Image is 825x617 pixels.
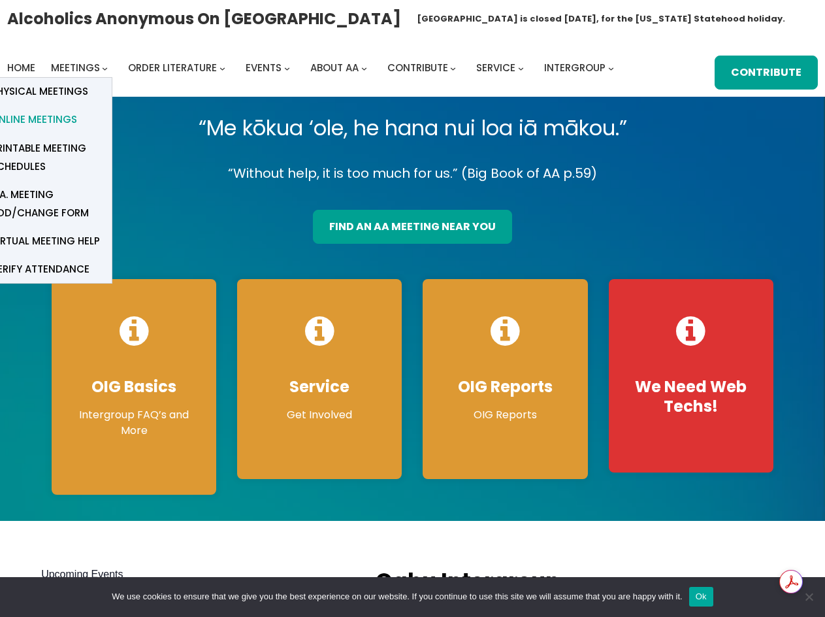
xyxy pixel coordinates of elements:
a: About AA [310,59,359,77]
h4: OIG Basics [65,377,203,397]
span: Meetings [51,61,100,75]
h2: Oahu Intergroup [376,567,690,597]
p: “Without help, it is too much for us.” (Big Book of AA p.59) [41,162,784,185]
span: Events [246,61,282,75]
button: Contribute submenu [450,65,456,71]
a: Contribute [715,56,818,90]
button: Ok [689,587,713,607]
h2: Upcoming Events [41,567,349,582]
span: Home [7,61,35,75]
a: Service [476,59,515,77]
button: About AA submenu [361,65,367,71]
nav: Intergroup [7,59,619,77]
button: Events submenu [284,65,290,71]
span: Intergroup [544,61,606,75]
span: Contribute [387,61,448,75]
p: OIG Reports [436,407,574,423]
span: We use cookies to ensure that we give you the best experience on our website. If you continue to ... [112,590,682,603]
p: “Me kōkua ‘ole, he hana nui loa iā mākou.” [41,110,784,146]
button: Order Literature submenu [219,65,225,71]
a: Events [246,59,282,77]
a: Alcoholics Anonymous on [GEOGRAPHIC_DATA] [7,5,401,33]
h4: Service [250,377,389,397]
h1: [GEOGRAPHIC_DATA] is closed [DATE], for the [US_STATE] Statehood holiday. [417,12,785,25]
a: Home [7,59,35,77]
h4: OIG Reports [436,377,574,397]
a: Intergroup [544,59,606,77]
button: Meetings submenu [102,65,108,71]
span: Order Literature [128,61,217,75]
p: Get Involved [250,407,389,423]
span: Service [476,61,515,75]
button: Service submenu [518,65,524,71]
span: No [802,590,815,603]
span: About AA [310,61,359,75]
button: Intergroup submenu [608,65,614,71]
a: Meetings [51,59,100,77]
a: Contribute [387,59,448,77]
p: Intergroup FAQ’s and More [65,407,203,439]
a: find an aa meeting near you [313,210,512,244]
h4: We Need Web Techs! [622,377,760,416]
